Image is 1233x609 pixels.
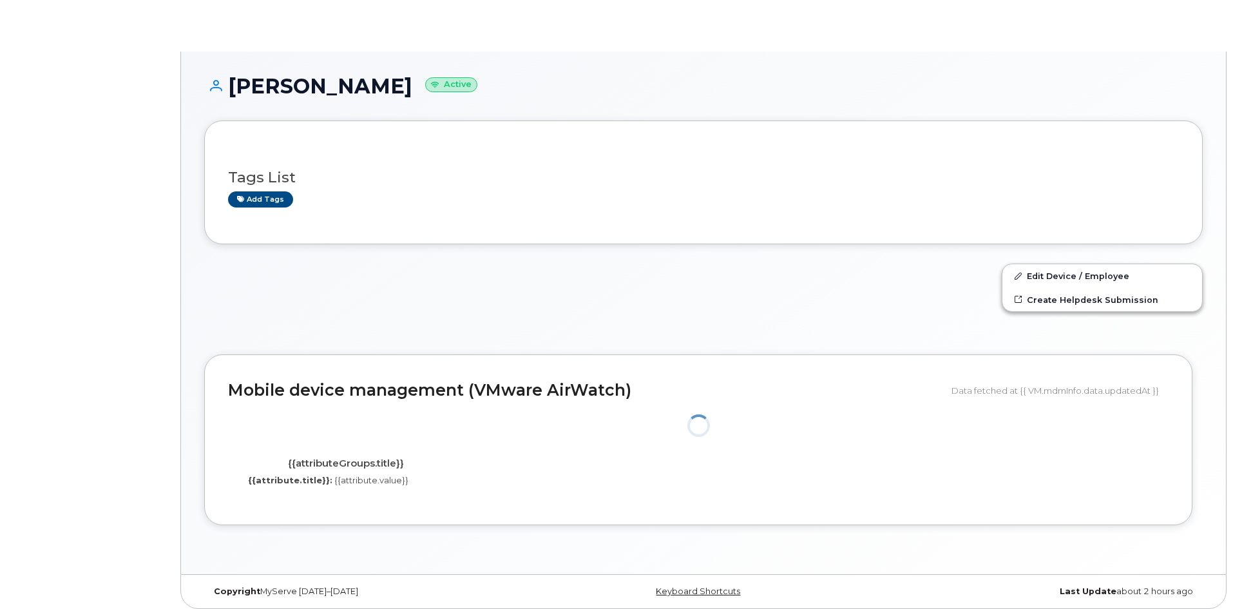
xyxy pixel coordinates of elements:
h1: [PERSON_NAME] [204,75,1203,97]
a: Create Helpdesk Submission [1002,288,1202,311]
a: Edit Device / Employee [1002,264,1202,287]
a: Keyboard Shortcuts [656,586,740,596]
div: MyServe [DATE]–[DATE] [204,586,537,597]
a: Add tags [228,191,293,208]
h2: Mobile device management (VMware AirWatch) [228,382,942,400]
strong: Copyright [214,586,260,596]
div: Data fetched at {{ VM.mdmInfo.data.updatedAt }} [951,378,1169,403]
small: Active [425,77,477,92]
label: {{attribute.title}}: [248,474,332,487]
div: about 2 hours ago [870,586,1203,597]
h3: Tags List [228,169,1179,186]
h4: {{attributeGroups.title}} [238,458,454,469]
span: {{attribute.value}} [334,475,408,485]
strong: Last Update [1060,586,1116,596]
